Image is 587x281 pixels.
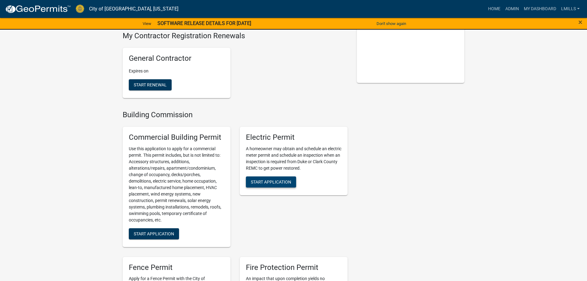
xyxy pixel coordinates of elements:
button: Start Renewal [129,79,172,90]
a: City of [GEOGRAPHIC_DATA], [US_STATE] [89,4,178,14]
p: Use this application to apply for a commercial permit. This permit includes, but is not limited t... [129,146,224,223]
a: lmills [559,3,582,15]
a: My Dashboard [521,3,559,15]
button: Close [578,19,582,26]
h4: My Contractor Registration Renewals [123,31,348,40]
img: City of Jeffersonville, Indiana [76,5,84,13]
wm-registration-list-section: My Contractor Registration Renewals [123,31,348,103]
a: Admin [503,3,521,15]
a: View [140,19,154,29]
p: A homeowner may obtain and schedule an electric meter permit and schedule an inspection when an i... [246,146,341,171]
span: Start Renewal [134,82,167,87]
h4: Building Commission [123,110,348,119]
button: Start Application [246,176,296,188]
span: Start Application [134,231,174,236]
span: × [578,18,582,27]
h5: Commercial Building Permit [129,133,224,142]
h5: Electric Permit [246,133,341,142]
h5: Fire Protection Permit [246,263,341,272]
span: Start Application [251,179,291,184]
h5: General Contractor [129,54,224,63]
button: Start Application [129,228,179,239]
h5: Fence Permit [129,263,224,272]
strong: SOFTWARE RELEASE DETAILS FOR [DATE] [157,20,251,26]
p: Expires on [129,68,224,74]
a: Home [486,3,503,15]
button: Don't show again [374,19,409,29]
